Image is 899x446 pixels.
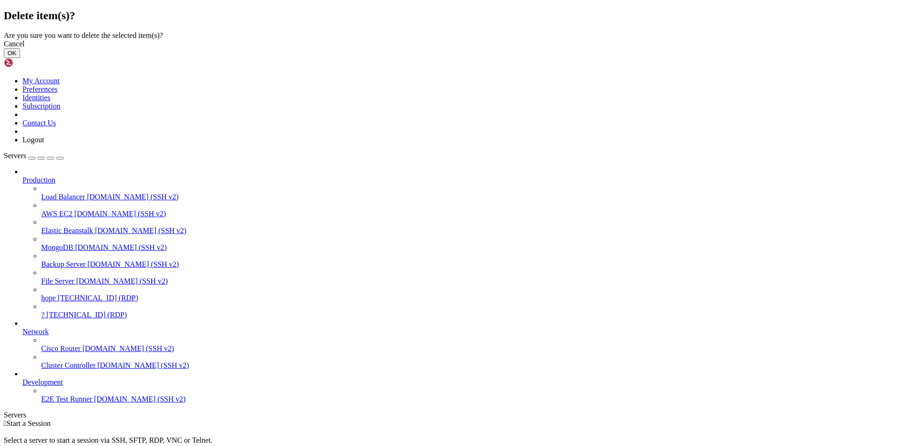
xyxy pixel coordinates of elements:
span: [DOMAIN_NAME] (SSH v2) [74,210,166,218]
li: Cisco Router [DOMAIN_NAME] (SSH v2) [41,336,895,353]
span: Network [22,328,49,336]
li: MongoDB [DOMAIN_NAME] (SSH v2) [41,235,895,252]
span: [DOMAIN_NAME] (SSH v2) [95,227,187,234]
div: Cancel [4,40,895,48]
span: Load Balancer [41,193,85,201]
a: File Server [DOMAIN_NAME] (SSH v2) [41,277,895,285]
span: Start a Session [7,419,51,427]
a: ? [TECHNICAL_ID] (RDP) [41,311,895,319]
li: File Server [DOMAIN_NAME] (SSH v2) [41,269,895,285]
a: MongoDB [DOMAIN_NAME] (SSH v2) [41,243,895,252]
a: Network [22,328,895,336]
span: [DOMAIN_NAME] (SSH v2) [88,260,179,268]
li: Cluster Controller [DOMAIN_NAME] (SSH v2) [41,353,895,370]
li: Backup Server [DOMAIN_NAME] (SSH v2) [41,252,895,269]
span: [DOMAIN_NAME] (SSH v2) [94,395,186,403]
li: hope [TECHNICAL_ID] (RDP) [41,285,895,302]
span: Production [22,176,55,184]
span: Servers [4,152,26,160]
span: [DOMAIN_NAME] (SSH v2) [87,193,179,201]
a: Cluster Controller [DOMAIN_NAME] (SSH v2) [41,361,895,370]
li: Load Balancer [DOMAIN_NAME] (SSH v2) [41,184,895,201]
img: Shellngn [4,58,58,67]
a: Subscription [22,102,60,110]
a: Load Balancer [DOMAIN_NAME] (SSH v2) [41,193,895,201]
a: Preferences [22,85,58,93]
a: Servers [4,152,64,160]
a: Logout [22,136,44,144]
span: [DOMAIN_NAME] (SSH v2) [82,344,174,352]
a: Elastic Beanstalk [DOMAIN_NAME] (SSH v2) [41,227,895,235]
a: Development [22,378,895,387]
span: Development [22,378,63,386]
li: Development [22,370,895,403]
li: Production [22,168,895,319]
span: [DOMAIN_NAME] (SSH v2) [97,361,189,369]
div: Are you sure you want to delete the selected item(s)? [4,31,895,40]
a: Production [22,176,895,184]
a: hope [TECHNICAL_ID] (RDP) [41,294,895,302]
h2: Delete item(s)? [4,9,895,22]
div: Servers [4,411,895,419]
span: [DOMAIN_NAME] (SSH v2) [75,243,167,251]
li: E2E Test Runner [DOMAIN_NAME] (SSH v2) [41,387,895,403]
button: OK [4,48,20,58]
span: MongoDB [41,243,73,251]
span: Elastic Beanstalk [41,227,93,234]
span:  [4,419,7,427]
a: Cisco Router [DOMAIN_NAME] (SSH v2) [41,344,895,353]
span: Cisco Router [41,344,81,352]
a: Identities [22,94,51,102]
a: My Account [22,77,60,85]
li: Network [22,319,895,370]
a: Contact Us [22,119,56,127]
span: File Server [41,277,74,285]
span: Cluster Controller [41,361,96,369]
span: AWS EC2 [41,210,73,218]
span: ? [41,311,44,319]
li: Elastic Beanstalk [DOMAIN_NAME] (SSH v2) [41,218,895,235]
span: [DOMAIN_NAME] (SSH v2) [76,277,168,285]
li: AWS EC2 [DOMAIN_NAME] (SSH v2) [41,201,895,218]
span: E2E Test Runner [41,395,92,403]
a: Backup Server [DOMAIN_NAME] (SSH v2) [41,260,895,269]
a: AWS EC2 [DOMAIN_NAME] (SSH v2) [41,210,895,218]
a: E2E Test Runner [DOMAIN_NAME] (SSH v2) [41,395,895,403]
span: [TECHNICAL_ID] (RDP) [58,294,138,302]
li: ? [TECHNICAL_ID] (RDP) [41,302,895,319]
span: Backup Server [41,260,86,268]
span: hope [41,294,56,302]
span: [TECHNICAL_ID] (RDP) [46,311,127,319]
